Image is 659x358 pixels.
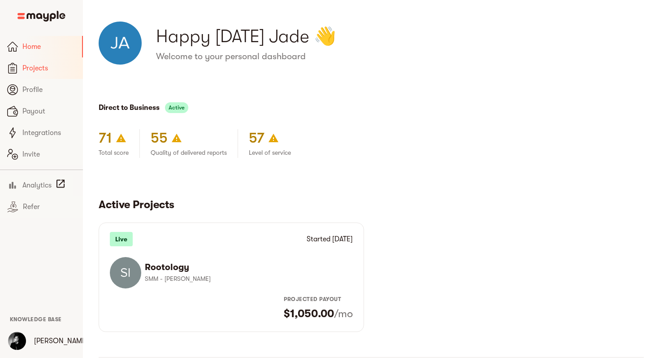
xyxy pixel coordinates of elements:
h4: 71 [99,129,112,147]
p: [PERSON_NAME] [34,336,88,346]
img: Main logo [17,11,65,22]
div: This program is active. You will be assigned new clients. [165,102,188,113]
p: Quality of delivered reports [151,147,227,158]
span: Integrations [22,127,76,138]
button: User Menu [3,327,31,355]
h6: Rootology [145,262,346,273]
img: OLtOxrcJT3q4uieMiGAB [8,332,26,350]
h3: Happy [DATE] Jade 👋 [156,24,644,49]
p: Live [110,232,133,246]
h5: Active Projects [99,197,644,212]
p: Total score [99,147,129,158]
span: Analytics [22,180,52,191]
p: Started [DATE] [307,234,353,244]
span: Active [165,102,188,113]
h4: 57 [249,129,264,147]
p: SMM - [PERSON_NAME] [145,273,346,284]
img: Jade Macdonald [99,22,142,65]
h4: 55 [151,129,168,147]
span: Profile [22,84,76,95]
span: Refer [23,201,76,212]
p: Level of service [249,147,291,158]
span: Payout [22,106,76,117]
a: Knowledge Base [10,315,62,323]
span: Home [22,41,75,52]
span: Knowledge Base [10,316,62,323]
span: Invite [22,149,76,160]
span: Projected payout [284,292,353,306]
button: Direct to Business [99,101,160,114]
h6: Welcome to your personal dashboard [156,51,644,62]
h5: /mo [334,306,353,321]
span: Projects [22,63,76,74]
img: hZaexPnQTDyPnSbRPYfy [110,257,141,288]
h5: $1,050.00 [284,306,334,321]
